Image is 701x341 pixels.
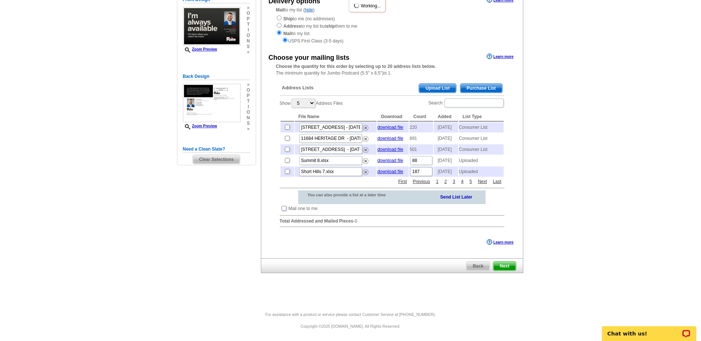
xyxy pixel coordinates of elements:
[440,193,472,200] a: Send List Later
[409,133,433,144] td: 891
[246,99,250,104] span: t
[363,157,368,162] a: Remove this list
[434,178,440,185] a: 1
[193,155,240,164] span: Clear Selections
[246,110,250,115] span: o
[476,178,489,185] a: Next
[377,169,403,174] a: download file
[298,190,405,199] div: You can also provide a list at a later time
[246,5,250,11] span: »
[377,136,403,141] a: download file
[377,112,409,121] th: Download
[246,49,250,55] span: »
[183,146,250,153] h5: Need a Clean Slate?
[246,11,250,16] span: o
[466,261,490,271] a: Back
[459,122,504,132] td: Consumer List
[487,54,513,59] a: Learn more
[377,147,403,152] a: download file
[363,158,368,164] img: delete.png
[276,64,436,69] strong: Choose the quantity for this order by selecting up to 20 address lists below.
[487,239,513,245] a: Learn more
[377,125,403,130] a: download file
[363,135,368,140] a: Remove this list
[295,112,377,121] th: File Name
[442,178,449,185] a: 2
[451,178,457,185] a: 3
[459,112,504,121] th: List Type
[363,136,368,142] img: delete.png
[409,144,433,155] td: 501
[363,125,368,131] img: delete.png
[276,15,508,44] div: to me (no addresses) to my list but them to me to my list
[246,121,250,126] span: s
[246,33,250,38] span: o
[292,99,315,108] select: ShowAddress Files
[305,7,313,13] a: hide
[459,144,504,155] td: Consumer List
[434,122,458,132] td: [DATE]
[261,7,523,44] div: to my list ( )
[280,218,353,224] strong: Total Addressed and Mailed Pieces
[246,82,250,87] span: »
[276,7,285,13] strong: Mail
[246,126,250,132] span: »
[434,112,458,121] th: Added
[282,85,314,91] span: Address Lists
[409,122,433,132] td: 220
[459,155,504,166] td: Uploaded
[246,115,250,121] span: n
[428,98,504,108] label: Search:
[261,63,523,76] div: The minimum quantity for Jumbo Postcard (5.5" x 8.5")is 1.
[288,205,318,212] td: Mail one to me
[493,262,515,271] span: Next
[363,147,368,153] img: delete.png
[419,84,456,93] span: Upload List
[246,38,250,44] span: n
[326,24,335,29] strong: ship
[363,146,368,151] a: Remove this list
[183,73,250,80] h5: Back Design
[280,98,343,108] label: Show Address Files
[459,133,504,144] td: Consumer List
[283,24,301,29] strong: Address
[460,84,502,93] span: Purchase List
[246,87,250,93] span: o
[269,53,350,63] div: Choose your mailing lists
[246,27,250,33] span: i
[183,124,217,128] a: Zoom Preview
[246,44,250,49] span: s
[466,262,490,271] span: Back
[411,178,432,185] a: Previous
[445,99,504,107] input: Search:
[283,16,293,21] strong: Ship
[434,166,458,177] td: [DATE]
[276,78,508,233] div: -
[183,84,241,122] img: small-thumb.jpg
[354,3,360,8] img: loading...
[467,178,474,185] a: 5
[459,166,504,177] td: Uploaded
[434,155,458,166] td: [DATE]
[183,47,217,51] a: Zoom Preview
[246,93,250,99] span: p
[363,169,368,175] img: delete.png
[246,104,250,110] span: i
[459,178,466,185] a: 4
[491,178,503,185] a: Last
[597,318,701,341] iframe: LiveChat chat widget
[276,37,508,44] div: USPS First Class (3-5 days)
[363,124,368,129] a: Remove this list
[434,133,458,144] td: [DATE]
[183,7,241,45] img: small-thumb.jpg
[434,144,458,155] td: [DATE]
[409,112,433,121] th: Count
[283,31,292,36] strong: Mail
[246,16,250,22] span: p
[246,22,250,27] span: t
[363,168,368,173] a: Remove this list
[397,178,409,185] a: First
[377,158,403,163] a: download file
